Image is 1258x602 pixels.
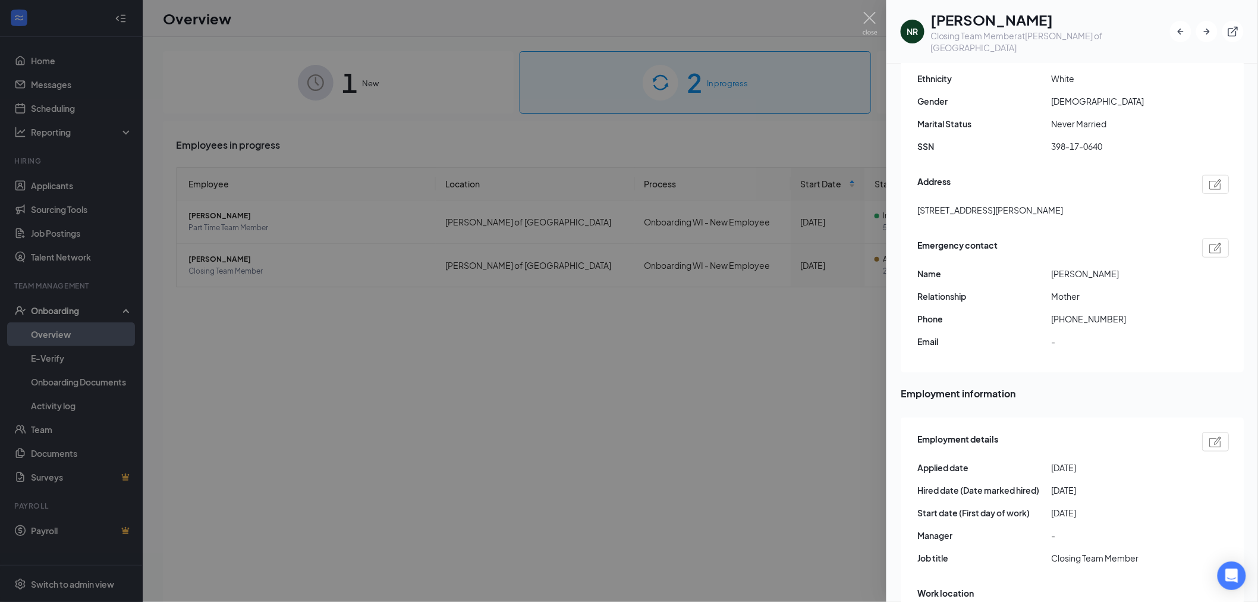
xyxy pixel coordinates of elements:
[917,461,1051,474] span: Applied date
[1051,290,1185,303] span: Mother
[1175,26,1187,37] svg: ArrowLeftNew
[1051,551,1185,565] span: Closing Team Member
[917,175,951,194] span: Address
[917,335,1051,348] span: Email
[1051,335,1185,348] span: -
[1051,95,1185,108] span: [DEMOGRAPHIC_DATA]
[1170,21,1191,42] button: ArrowLeftNew
[1051,506,1185,519] span: [DATE]
[1051,529,1185,542] span: -
[917,551,1051,565] span: Job title
[917,484,1051,497] span: Hired date (Date marked hired)
[1227,26,1239,37] svg: ExternalLink
[1218,562,1246,590] div: Open Intercom Messenger
[917,95,1051,108] span: Gender
[917,587,974,600] span: Work location
[1051,267,1185,280] span: [PERSON_NAME]
[1051,312,1185,325] span: [PHONE_NUMBER]
[1051,461,1185,474] span: [DATE]
[1201,26,1213,37] svg: ArrowRight
[917,432,998,451] span: Employment details
[917,267,1051,280] span: Name
[917,239,998,258] span: Emergency contact
[917,290,1051,303] span: Relationship
[917,203,1063,217] span: [STREET_ADDRESS][PERSON_NAME]
[907,26,919,37] div: NR
[1051,72,1185,85] span: White
[917,117,1051,130] span: Marital Status
[901,386,1244,401] span: Employment information
[930,30,1170,54] div: Closing Team Member at [PERSON_NAME] of [GEOGRAPHIC_DATA]
[917,140,1051,153] span: SSN
[1051,484,1185,497] span: [DATE]
[917,506,1051,519] span: Start date (First day of work)
[917,529,1051,542] span: Manager
[1196,21,1218,42] button: ArrowRight
[1051,117,1185,130] span: Never Married
[930,10,1170,30] h1: [PERSON_NAME]
[1222,21,1244,42] button: ExternalLink
[917,72,1051,85] span: Ethnicity
[1051,140,1185,153] span: 398-17-0640
[917,312,1051,325] span: Phone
